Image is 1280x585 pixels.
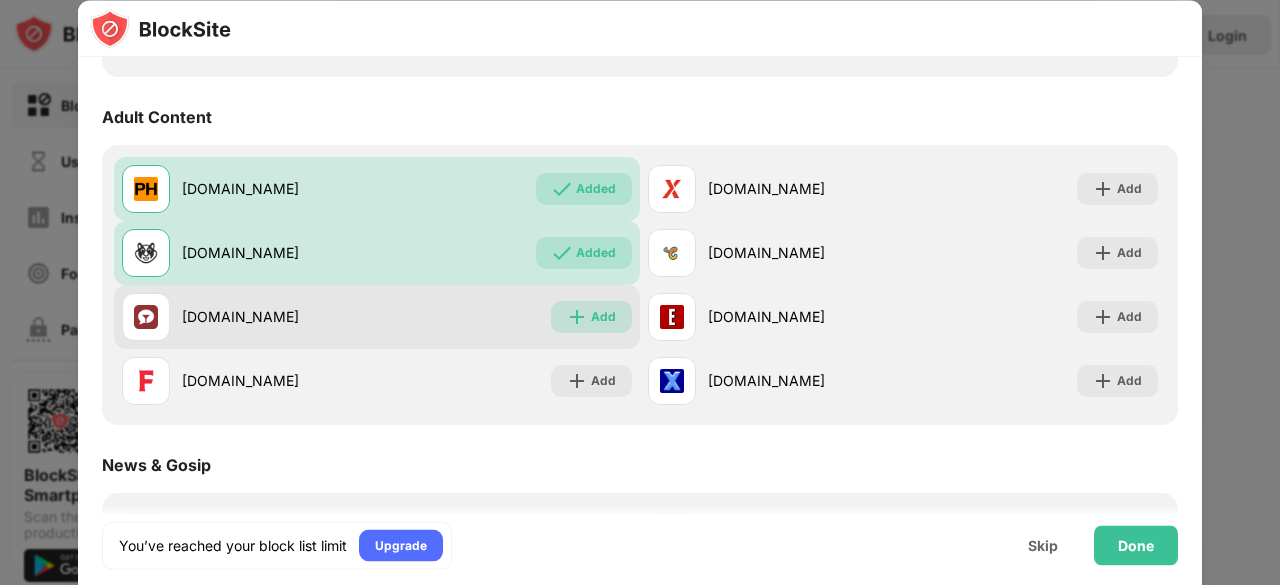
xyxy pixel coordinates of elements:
img: favicons [660,369,684,393]
div: Add [1117,243,1142,263]
div: Add [1117,179,1142,199]
div: [DOMAIN_NAME] [708,179,903,200]
img: favicons [134,241,158,265]
img: favicons [660,177,684,201]
div: [DOMAIN_NAME] [182,307,377,328]
div: [DOMAIN_NAME] [182,371,377,392]
div: Add [591,307,616,327]
div: Adult Content [102,107,212,127]
img: logo-blocksite.svg [90,8,231,48]
img: favicons [660,241,684,265]
div: Add [1117,307,1142,327]
div: Done [1118,537,1154,553]
div: [DOMAIN_NAME] [708,307,903,328]
img: favicons [134,369,158,393]
div: [DOMAIN_NAME] [182,243,377,264]
div: Add [591,371,616,391]
div: [DOMAIN_NAME] [182,179,377,200]
div: Added [576,243,616,263]
img: favicons [660,305,684,329]
div: [DOMAIN_NAME] [708,371,903,392]
div: Add [1117,371,1142,391]
div: Skip [1028,537,1058,553]
img: favicons [134,305,158,329]
div: Upgrade [375,535,427,555]
div: News & Gosip [102,455,211,475]
img: favicons [134,177,158,201]
div: Added [576,179,616,199]
div: You’ve reached your block list limit [119,535,347,555]
div: [DOMAIN_NAME] [708,243,903,264]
